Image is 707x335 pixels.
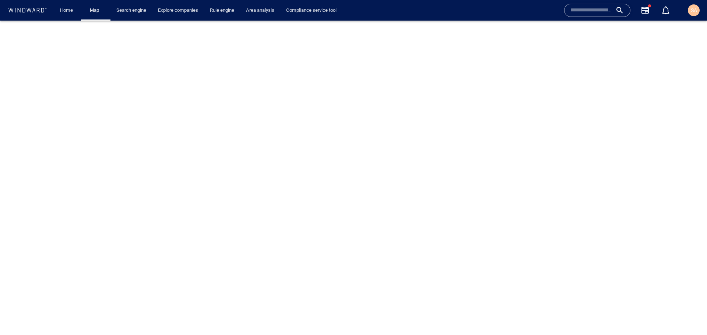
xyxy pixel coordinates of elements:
[54,4,78,17] button: Home
[57,4,76,17] a: Home
[243,4,277,17] a: Area analysis
[207,4,237,17] a: Rule engine
[676,302,701,329] iframe: Chat
[686,3,701,18] button: SA
[155,4,201,17] a: Explore companies
[661,6,670,15] div: Notification center
[113,4,149,17] a: Search engine
[84,4,108,17] button: Map
[87,4,105,17] a: Map
[691,7,697,13] span: SA
[283,4,340,17] a: Compliance service tool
